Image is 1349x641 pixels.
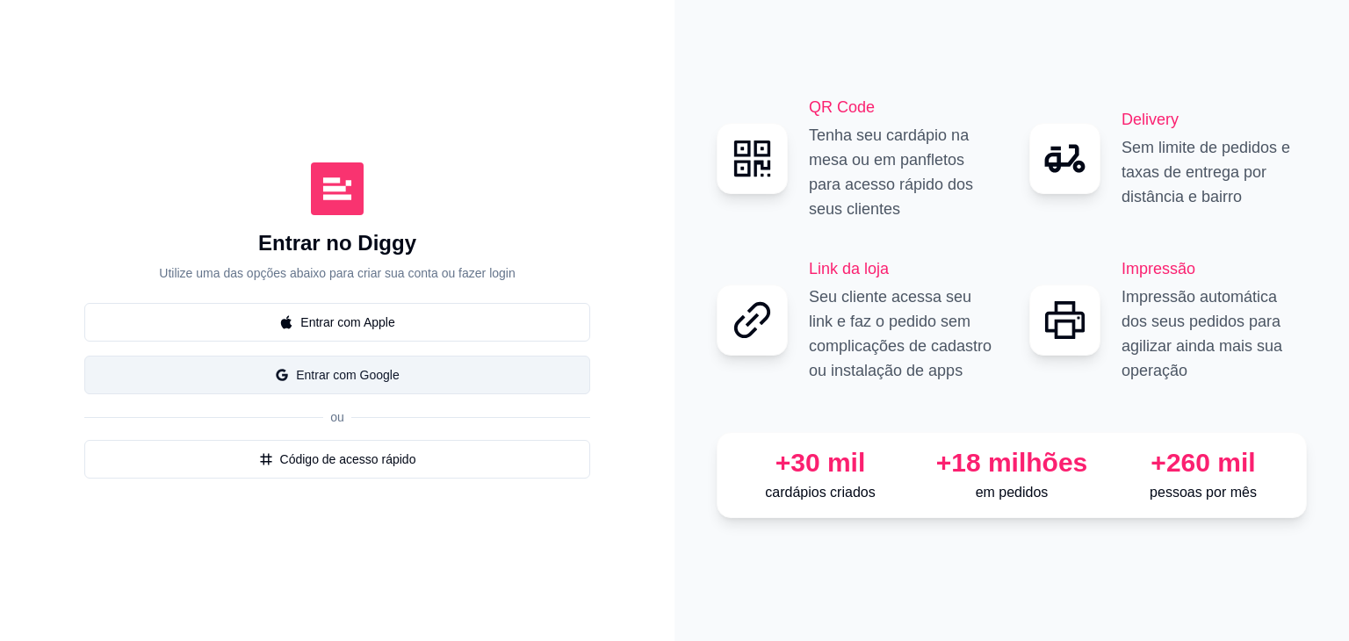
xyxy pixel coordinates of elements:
p: Seu cliente acessa seu link e faz o pedido sem complicações de cadastro ou instalação de apps [809,284,994,383]
p: Impressão automática dos seus pedidos para agilizar ainda mais sua operação [1122,284,1307,383]
p: Sem limite de pedidos e taxas de entrega por distância e bairro [1122,135,1307,209]
h2: Link da loja [809,256,994,281]
img: Diggy [311,162,364,215]
h2: QR Code [809,95,994,119]
div: +18 milhões [923,447,1100,479]
h2: Impressão [1122,256,1307,281]
span: number [259,452,273,466]
button: googleEntrar com Google [84,356,590,394]
p: Tenha seu cardápio na mesa ou em panfletos para acesso rápido dos seus clientes [809,123,994,221]
p: Utilize uma das opções abaixo para criar sua conta ou fazer login [159,264,515,282]
button: numberCódigo de acesso rápido [84,440,590,479]
h2: Delivery [1122,107,1307,132]
button: appleEntrar com Apple [84,303,590,342]
p: em pedidos [923,482,1100,503]
span: ou [323,410,351,424]
div: +260 mil [1115,447,1292,479]
p: cardápios criados [732,482,909,503]
span: apple [279,315,293,329]
div: +30 mil [732,447,909,479]
span: google [275,368,289,382]
p: pessoas por mês [1115,482,1292,503]
h1: Entrar no Diggy [258,229,416,257]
